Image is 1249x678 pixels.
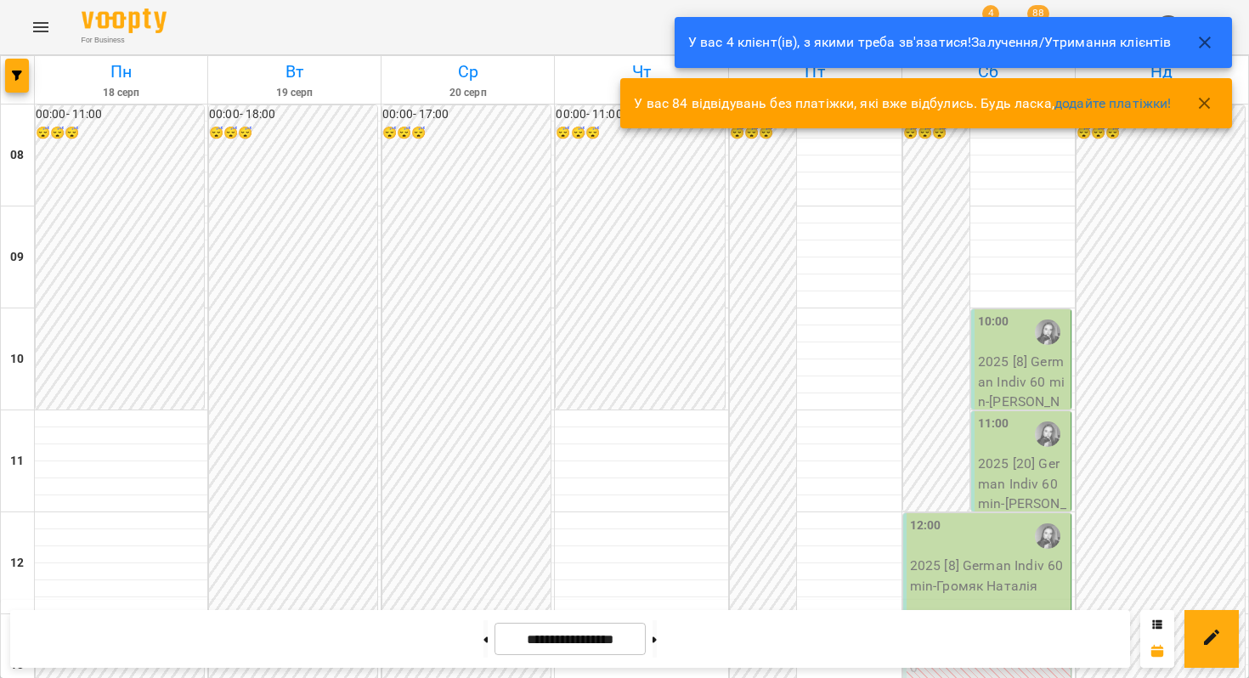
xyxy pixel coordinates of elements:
h6: 11 [10,452,24,471]
a: Залучення/Утримання клієнтів [971,34,1171,50]
h6: 00:00 - 11:00 [36,105,204,124]
span: 88 [1027,5,1049,22]
h6: Чт [557,59,725,85]
h6: 00:00 - 17:00 [382,105,551,124]
label: 10:00 [978,313,1009,331]
h6: Вт [211,59,378,85]
span: 4 [982,5,999,22]
label: 11:00 [978,415,1009,433]
p: 2025 [20] German Indiv 60 min - [PERSON_NAME] [978,454,1067,534]
a: додайте платіжки! [1054,95,1172,111]
h6: 20 серп [384,85,551,101]
h6: 10 [10,350,24,369]
button: Menu [20,7,61,48]
img: Першина Валерія Андріївна (н) [1035,523,1060,549]
h6: 09 [10,248,24,267]
h6: 08 [10,146,24,165]
h6: 00:00 - 11:00 [556,105,724,124]
span: For Business [82,35,167,46]
h6: Ср [384,59,551,85]
h6: 😴😴😴 [556,124,724,143]
p: 2025 [8] German Indiv 60 min - [PERSON_NAME] [978,352,1067,432]
h6: 00:00 - 18:00 [209,105,377,124]
h6: 18 серп [37,85,205,101]
label: 12:00 [910,517,941,535]
h6: 😴😴😴 [209,124,377,143]
img: Voopty Logo [82,8,167,33]
h6: 19 серп [211,85,378,101]
h6: 😴😴😴 [382,124,551,143]
p: 2025 [8] German Indiv 60 min - Громяк Наталія [910,556,1067,596]
p: У вас 4 клієнт(ів), з якими треба зв'язатися! [688,32,1172,53]
p: У вас 84 відвідувань без платіжки, які вже відбулись. Будь ласка, [634,93,1171,114]
h6: 12 [10,554,24,573]
img: Першина Валерія Андріївна (н) [1035,319,1060,345]
h6: Пн [37,59,205,85]
h6: 😴😴😴 [36,124,204,143]
h6: 21 серп [557,85,725,101]
img: Першина Валерія Андріївна (н) [1035,421,1060,447]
